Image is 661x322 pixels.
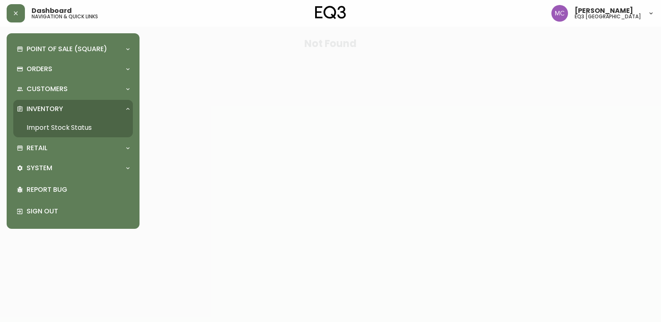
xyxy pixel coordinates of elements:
[13,179,133,201] div: Report Bug
[27,185,130,194] p: Report Bug
[551,5,568,22] img: 6dbdb61c5655a9a555815750a11666cc
[13,60,133,78] div: Orders
[13,80,133,98] div: Customers
[13,40,133,58] div: Point of Sale (Square)
[32,14,98,19] h5: navigation & quick links
[13,118,133,137] a: Import Stock Status
[27,104,63,114] p: Inventory
[575,14,641,19] h5: eq3 [GEOGRAPHIC_DATA]
[13,201,133,222] div: Sign Out
[27,45,107,54] p: Point of Sale (Square)
[27,84,68,94] p: Customers
[13,139,133,157] div: Retail
[27,64,52,74] p: Orders
[13,159,133,177] div: System
[315,6,346,19] img: logo
[32,7,72,14] span: Dashboard
[27,207,130,216] p: Sign Out
[13,100,133,118] div: Inventory
[27,163,52,173] p: System
[575,7,633,14] span: [PERSON_NAME]
[27,144,47,153] p: Retail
